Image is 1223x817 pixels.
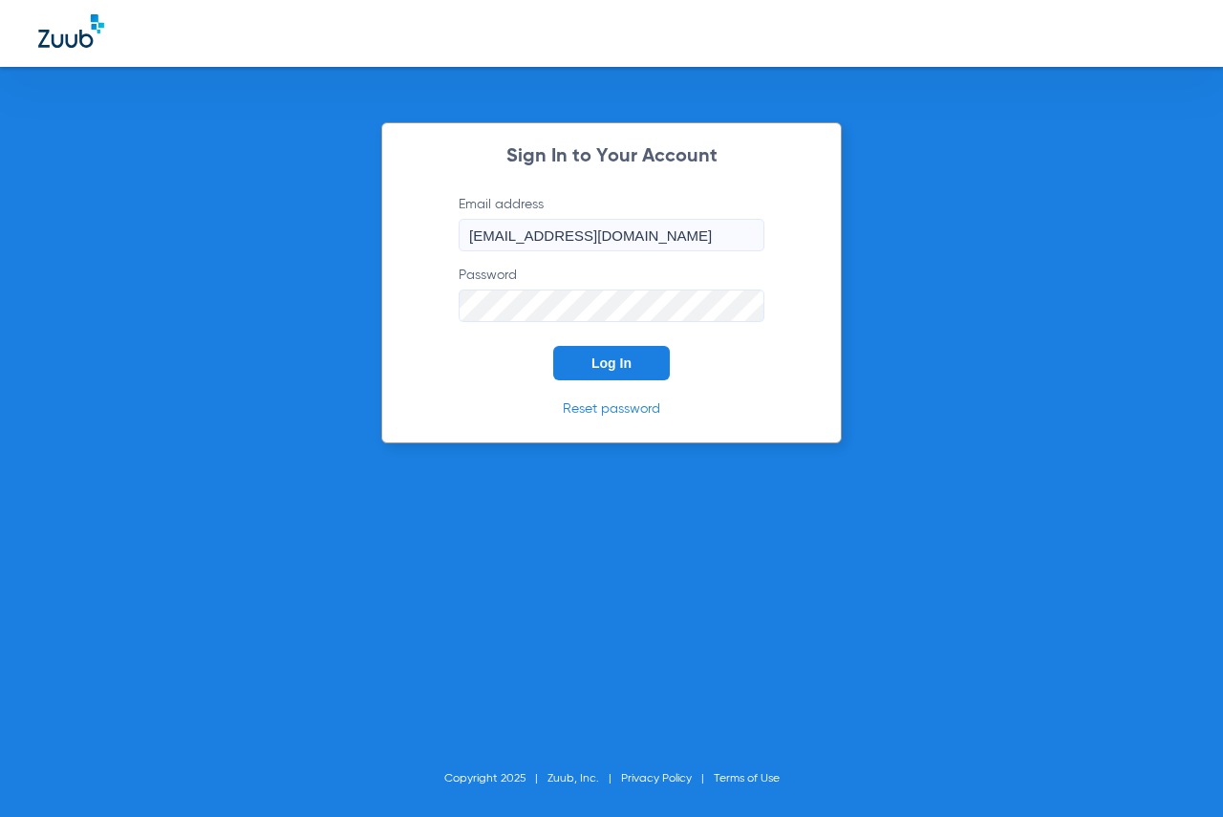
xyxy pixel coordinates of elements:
[547,769,621,788] li: Zuub, Inc.
[621,773,692,785] a: Privacy Policy
[459,219,764,251] input: Email address
[591,355,632,371] span: Log In
[38,14,104,48] img: Zuub Logo
[459,195,764,251] label: Email address
[430,147,793,166] h2: Sign In to Your Account
[459,266,764,322] label: Password
[563,402,660,416] a: Reset password
[444,769,547,788] li: Copyright 2025
[459,290,764,322] input: Password
[1127,725,1223,817] iframe: Chat Widget
[553,346,670,380] button: Log In
[714,773,780,785] a: Terms of Use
